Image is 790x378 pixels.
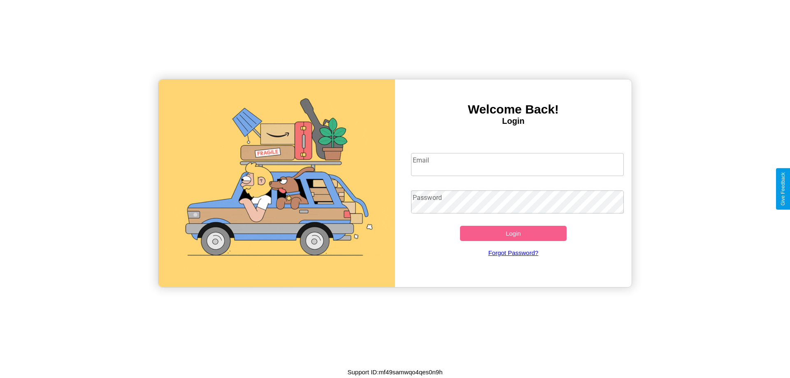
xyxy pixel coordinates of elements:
[158,79,395,287] img: gif
[395,102,632,116] h3: Welcome Back!
[780,172,786,206] div: Give Feedback
[407,241,620,264] a: Forgot Password?
[460,226,567,241] button: Login
[348,366,443,378] p: Support ID: mf49samwqo4qes0n9h
[395,116,632,126] h4: Login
